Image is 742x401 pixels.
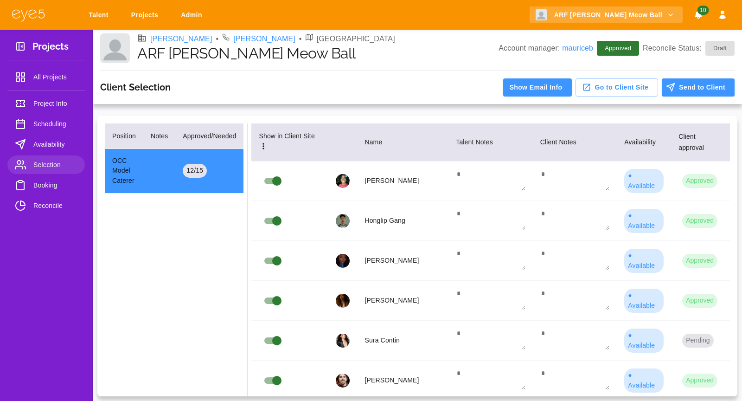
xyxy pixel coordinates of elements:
[357,201,448,241] td: Honglip Gang
[617,123,671,162] th: Availability
[697,6,709,15] span: 10
[357,281,448,321] td: [PERSON_NAME]
[137,45,499,62] h1: ARF [PERSON_NAME] Meow Ball
[682,254,717,268] button: Approved
[7,68,85,86] a: All Projects
[175,123,243,149] th: Approved/Needed
[671,123,730,162] th: Client approval
[150,33,212,45] a: [PERSON_NAME]
[33,200,77,211] span: Reconcile
[562,44,593,52] a: mauriceb
[643,41,735,56] p: Reconcile Status:
[233,33,295,45] a: [PERSON_NAME]
[33,180,77,191] span: Booking
[499,43,593,54] p: Account manager:
[503,78,571,97] button: Show Email Info
[100,33,130,63] img: Client logo
[336,174,350,188] img: profile_picture
[357,321,448,361] td: Sura Contin
[708,44,732,53] span: Draft
[11,8,45,22] img: eye5
[536,9,547,20] img: Client logo
[576,78,659,97] button: Go to Client Site
[599,44,637,53] span: Approved
[7,94,85,113] a: Project Info
[317,33,395,45] p: [GEOGRAPHIC_DATA]
[105,123,143,149] th: Position
[533,123,617,162] th: Client Notes
[7,155,85,174] a: Selection
[143,123,175,149] th: Notes
[624,249,664,273] div: ● Available
[7,115,85,133] a: Scheduling
[530,6,683,24] button: ARF [PERSON_NAME] Meow Ball
[682,174,717,188] button: Approved
[336,214,350,228] img: profile_picture
[7,196,85,215] a: Reconcile
[183,164,207,178] div: 12 / 15
[33,159,77,170] span: Selection
[33,139,77,150] span: Availability
[83,6,118,24] a: Talent
[624,329,664,353] div: ● Available
[105,149,143,194] td: OCC Model Caterer
[251,123,328,162] th: Show in Client Site
[682,374,717,388] button: Approved
[33,118,77,129] span: Scheduling
[682,294,717,308] button: Approved
[357,161,448,201] td: [PERSON_NAME]
[175,6,211,24] a: Admin
[662,78,735,97] button: Send to Client
[336,374,350,388] img: profile_picture
[624,289,664,313] div: ● Available
[299,33,302,45] li: •
[682,214,717,228] button: Approved
[336,334,350,348] img: profile_picture
[357,241,448,281] td: [PERSON_NAME]
[216,33,219,45] li: •
[690,6,707,24] button: Notifications
[32,41,69,55] h3: Projects
[100,82,171,93] h3: Client Selection
[336,254,350,268] img: profile_picture
[336,294,350,308] img: profile_picture
[7,176,85,194] a: Booking
[7,135,85,154] a: Availability
[682,334,713,348] button: Pending
[357,361,448,401] td: [PERSON_NAME]
[125,6,167,24] a: Projects
[33,98,77,109] span: Project Info
[33,71,77,83] span: All Projects
[357,123,448,162] th: Name
[624,369,664,393] div: ● Available
[624,209,664,233] div: ● Available
[448,123,533,162] th: Talent Notes
[624,169,664,193] div: ● Available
